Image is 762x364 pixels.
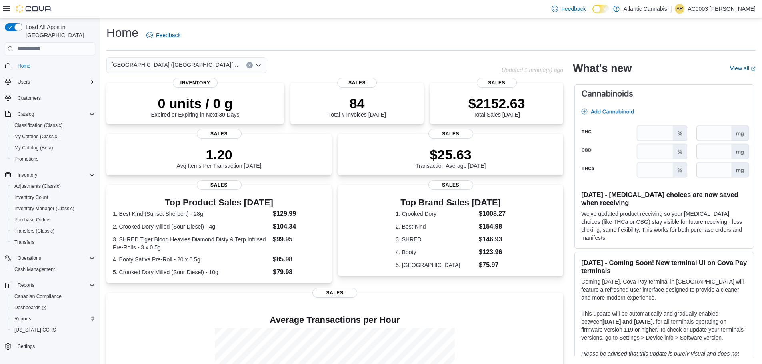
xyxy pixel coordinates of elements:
[328,95,386,118] div: Total # Invoices [DATE]
[312,288,357,298] span: Sales
[581,259,747,274] h3: [DATE] - Coming Soon! New terminal UI on Cova Pay terminals
[11,121,95,130] span: Classification (Classic)
[2,340,98,352] button: Settings
[8,237,98,248] button: Transfers
[177,147,262,169] div: Avg Items Per Transaction [DATE]
[581,210,747,242] p: We've updated product receiving so your [MEDICAL_DATA] choices (like THCa or CBG) stay visible fo...
[8,120,98,131] button: Classification (Classic)
[14,61,34,71] a: Home
[11,226,58,236] a: Transfers (Classic)
[2,169,98,181] button: Inventory
[18,95,41,101] span: Customers
[11,181,95,191] span: Adjustments (Classic)
[751,66,756,71] svg: External link
[396,248,476,256] dt: 4. Booty
[337,78,377,88] span: Sales
[396,223,476,231] dt: 2. Best Kind
[11,237,38,247] a: Transfers
[18,255,41,261] span: Operations
[151,95,240,118] div: Expired or Expiring in Next 30 Days
[8,291,98,302] button: Canadian Compliance
[113,198,325,207] h3: Top Product Sales [DATE]
[197,129,242,139] span: Sales
[11,215,95,225] span: Purchase Orders
[14,170,40,180] button: Inventory
[11,314,34,324] a: Reports
[8,313,98,324] button: Reports
[11,303,95,312] span: Dashboards
[246,62,253,68] button: Clear input
[8,153,98,165] button: Promotions
[624,4,667,14] p: Atlantic Cannabis
[8,192,98,203] button: Inventory Count
[177,147,262,163] p: 1.20
[11,204,78,213] a: Inventory Manager (Classic)
[14,93,44,103] a: Customers
[11,193,52,202] a: Inventory Count
[396,235,476,243] dt: 3. SHRED
[14,145,53,151] span: My Catalog (Beta)
[14,77,95,87] span: Users
[14,170,95,180] span: Inventory
[11,303,50,312] a: Dashboards
[468,95,525,118] div: Total Sales [DATE]
[8,203,98,214] button: Inventory Manager (Classic)
[396,198,506,207] h3: Top Brand Sales [DATE]
[113,315,557,325] h4: Average Transactions per Hour
[8,324,98,336] button: [US_STATE] CCRS
[328,95,386,111] p: 84
[273,222,325,231] dd: $104.34
[396,210,476,218] dt: 1. Crooked Dory
[18,343,35,350] span: Settings
[396,261,476,269] dt: 5. [GEOGRAPHIC_DATA]
[113,210,270,218] dt: 1. Best Kind (Sunset Sherbert) - 28g
[730,65,756,72] a: View allExternal link
[143,27,184,43] a: Feedback
[22,23,95,39] span: Load All Apps in [GEOGRAPHIC_DATA]
[11,193,95,202] span: Inventory Count
[197,180,242,190] span: Sales
[11,181,64,191] a: Adjustments (Classic)
[2,280,98,291] button: Reports
[11,154,42,164] a: Promotions
[11,226,95,236] span: Transfers (Classic)
[113,235,270,251] dt: 3. SHRED Tiger Blood Heavies Diamond Disty & Terp Infused Pre-Rolls - 3 x 0.5g
[14,61,95,71] span: Home
[675,4,684,14] div: AC0003 Ryan Jon
[14,133,59,140] span: My Catalog (Classic)
[2,253,98,264] button: Operations
[14,253,44,263] button: Operations
[14,122,63,129] span: Classification (Classic)
[548,1,589,17] a: Feedback
[18,63,30,69] span: Home
[11,132,95,141] span: My Catalog (Classic)
[11,292,95,301] span: Canadian Compliance
[14,194,48,201] span: Inventory Count
[2,60,98,72] button: Home
[14,205,74,212] span: Inventory Manager (Classic)
[479,260,506,270] dd: $75.97
[113,268,270,276] dt: 5. Crooked Dory Milled (Sour Diesel) - 10g
[479,222,506,231] dd: $154.98
[479,209,506,219] dd: $1008.27
[8,142,98,153] button: My Catalog (Beta)
[8,214,98,225] button: Purchase Orders
[273,235,325,244] dd: $99.95
[14,280,38,290] button: Reports
[468,95,525,111] p: $2152.63
[14,183,61,189] span: Adjustments (Classic)
[18,172,37,178] span: Inventory
[11,143,95,153] span: My Catalog (Beta)
[8,225,98,237] button: Transfers (Classic)
[11,154,95,164] span: Promotions
[688,4,756,14] p: AC0003 [PERSON_NAME]
[592,5,609,13] input: Dark Mode
[18,282,34,288] span: Reports
[18,111,34,117] span: Catalog
[14,228,54,234] span: Transfers (Classic)
[479,235,506,244] dd: $146.93
[477,78,517,88] span: Sales
[14,239,34,245] span: Transfers
[14,109,37,119] button: Catalog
